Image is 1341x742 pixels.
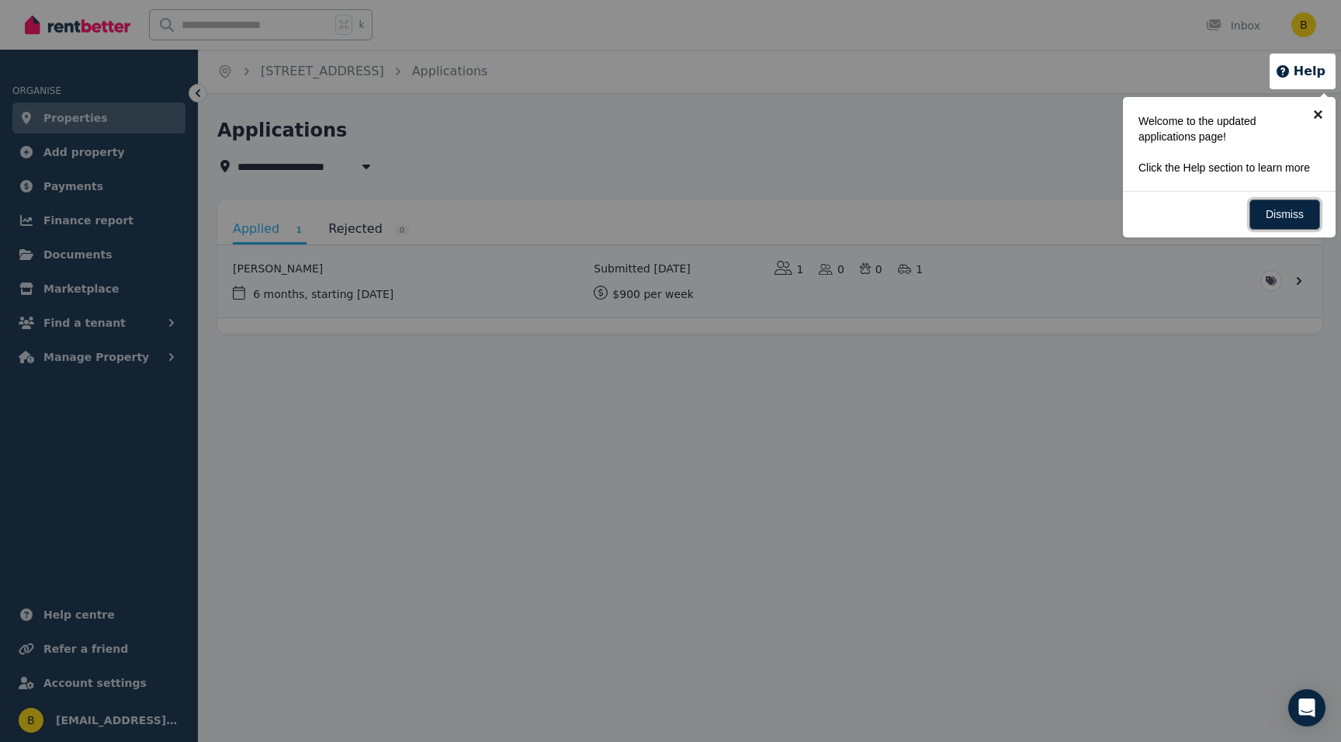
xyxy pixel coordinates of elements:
p: Welcome to the updated applications page! [1138,113,1311,144]
div: Open Intercom Messenger [1288,689,1325,726]
p: Click the Help section to learn more [1138,160,1311,175]
a: × [1301,97,1336,132]
button: Help [1275,62,1325,81]
a: Dismiss [1249,199,1320,230]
